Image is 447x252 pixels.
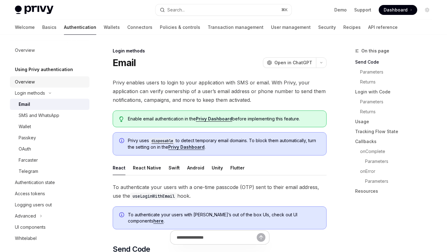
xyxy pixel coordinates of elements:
[168,144,205,150] a: Privy Dashboard
[361,47,389,55] span: On this page
[128,137,320,150] span: Privy uses to detect temporary email domains. To block them automatically, turn the setting on in...
[113,57,136,68] h1: Email
[355,57,437,67] a: Send Code
[230,160,245,175] div: Flutter
[212,160,223,175] div: Unity
[10,99,89,110] a: Email
[318,20,336,35] a: Security
[156,4,291,16] button: Open search
[19,168,38,175] div: Telegram
[128,212,320,224] span: To authenticate your users with [PERSON_NAME]’s out of the box UIs, check out UI components .
[208,20,264,35] a: Transaction management
[119,212,125,218] svg: Info
[355,67,437,77] a: Parameters
[127,20,152,35] a: Connectors
[64,20,96,35] a: Authentication
[177,231,257,244] input: Ask a question...
[355,97,437,107] a: Parameters
[15,66,73,73] h5: Using Privy authentication
[19,101,30,108] div: Email
[379,5,417,15] a: Dashboard
[15,47,35,54] div: Overview
[15,20,35,35] a: Welcome
[19,145,31,153] div: OAuth
[355,176,437,186] a: Parameters
[368,20,398,35] a: API reference
[42,20,56,35] a: Basics
[10,177,89,188] a: Authentication state
[274,60,312,66] span: Open in ChatGPT
[153,218,164,224] a: here
[10,233,89,244] a: Whitelabel
[343,20,361,35] a: Recipes
[15,89,45,97] div: Login methods
[384,7,408,13] span: Dashboard
[187,160,204,175] div: Android
[15,78,35,86] div: Overview
[15,6,53,14] img: light logo
[10,88,89,99] button: Toggle Login methods section
[257,233,265,242] button: Send message
[128,116,320,122] span: Enable email authentication in the before implementing this feature.
[149,138,176,143] a: disposable
[113,183,327,200] span: To authenticate your users with a one-time passcode (OTP) sent to their email address, use the hook.
[160,20,200,35] a: Policies & controls
[10,110,89,121] a: SMS and WhatsApp
[19,112,59,119] div: SMS and WhatsApp
[10,132,89,143] a: Passkey
[10,155,89,166] a: Farcaster
[167,6,185,14] div: Search...
[15,190,45,197] div: Access tokens
[113,78,327,104] span: Privy enables users to login to your application with SMS or email. With Privy, your application ...
[355,166,437,176] a: onError
[10,210,89,222] button: Toggle Advanced section
[355,117,437,127] a: Usage
[10,45,89,56] a: Overview
[15,223,46,231] div: UI components
[10,222,89,233] a: UI components
[19,134,36,142] div: Passkey
[15,212,36,220] div: Advanced
[10,76,89,88] a: Overview
[422,5,432,15] button: Toggle dark mode
[104,20,120,35] a: Wallets
[113,48,327,54] div: Login methods
[354,7,371,13] a: Support
[10,143,89,155] a: OAuth
[355,77,437,87] a: Returns
[10,166,89,177] a: Telegram
[149,138,176,144] code: disposable
[355,186,437,196] a: Resources
[15,201,52,209] div: Logging users out
[15,235,37,242] div: Whitelabel
[355,156,437,166] a: Parameters
[334,7,347,13] a: Demo
[19,123,31,130] div: Wallet
[10,188,89,199] a: Access tokens
[169,160,180,175] div: Swift
[196,116,232,122] a: Privy Dashboard
[130,193,177,200] code: useLoginWithEmail
[355,87,437,97] a: Login with Code
[113,160,125,175] div: React
[281,7,288,12] span: ⌘ K
[133,160,161,175] div: React Native
[355,137,437,146] a: Callbacks
[355,107,437,117] a: Returns
[10,121,89,132] a: Wallet
[15,179,55,186] div: Authentication state
[119,138,125,144] svg: Info
[355,146,437,156] a: onComplete
[10,199,89,210] a: Logging users out
[19,156,38,164] div: Farcaster
[271,20,311,35] a: User management
[263,57,316,68] button: Open in ChatGPT
[119,116,124,122] svg: Tip
[355,127,437,137] a: Tracking Flow State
